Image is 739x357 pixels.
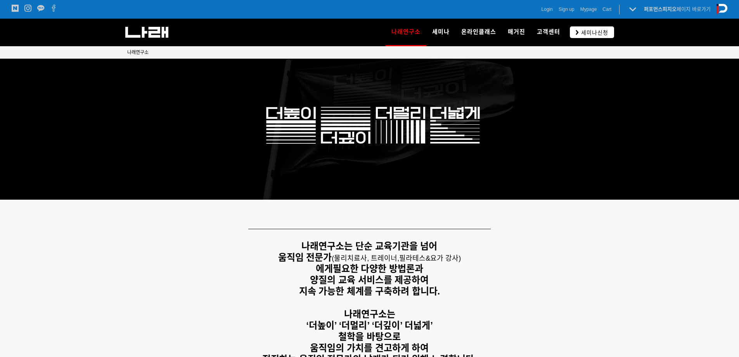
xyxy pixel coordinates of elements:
span: 온라인클래스 [461,28,496,35]
a: Cart [602,5,611,13]
strong: 에게 [316,263,333,274]
strong: 퍼포먼스피지오 [644,6,677,12]
strong: 나래연구소는 [344,309,395,319]
a: 나래연구소 [386,19,426,46]
a: Mypage [580,5,597,13]
span: 나래연구소 [127,50,149,55]
strong: 철학을 바탕으로 [338,331,401,342]
a: 세미나신청 [570,26,614,38]
a: 고객센터 [531,19,566,46]
span: 세미나 [432,28,450,35]
strong: ‘더높이’ ‘더멀리’ ‘더깊이’ 더넓게’ [306,320,433,331]
strong: 움직임 전문가 [278,252,332,263]
strong: 움직임의 가치를 견고하게 하여 [310,343,429,353]
span: 세미나신청 [579,29,608,37]
a: 세미나 [426,19,455,46]
a: 온라인클래스 [455,19,502,46]
strong: 나래연구소는 단순 교육기관을 넘어 [301,241,437,251]
a: 매거진 [502,19,531,46]
span: 물리치료사, 트레이너, [334,254,399,262]
a: 퍼포먼스피지오페이지 바로가기 [644,6,711,12]
a: Sign up [559,5,575,13]
span: 매거진 [508,28,525,35]
span: 필라테스&요가 강사) [399,254,461,262]
strong: 필요한 다양한 방법론과 [333,263,423,274]
a: Login [542,5,553,13]
strong: 지속 가능한 체계를 구축하려 합니다. [299,286,440,296]
span: 고객센터 [537,28,560,35]
strong: 양질의 교육 서비스를 제공하여 [310,275,429,285]
span: ( [332,254,399,262]
a: 나래연구소 [127,49,149,56]
span: 나래연구소 [391,26,421,38]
